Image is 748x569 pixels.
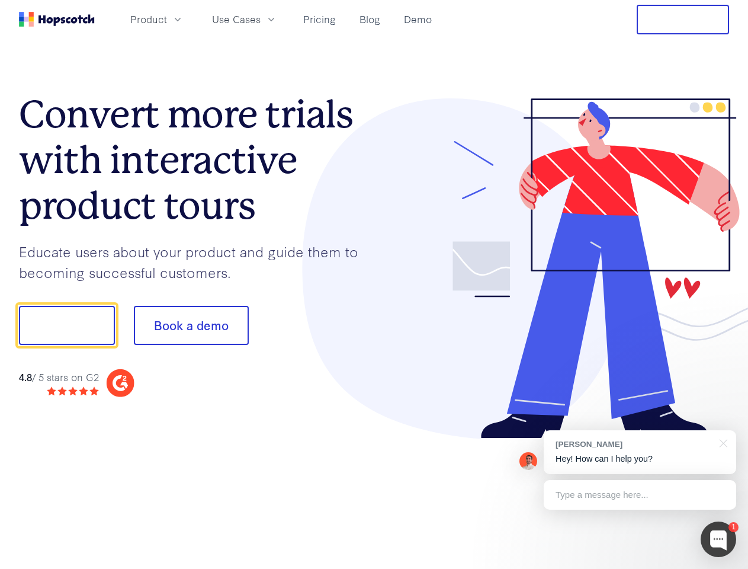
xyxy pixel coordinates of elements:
div: / 5 stars on G2 [19,370,99,385]
p: Educate users about your product and guide them to becoming successful customers. [19,241,374,282]
button: Free Trial [637,5,729,34]
div: Type a message here... [544,480,736,510]
span: Product [130,12,167,27]
a: Pricing [298,9,341,29]
strong: 4.8 [19,370,32,383]
span: Use Cases [212,12,261,27]
div: 1 [728,522,739,532]
div: [PERSON_NAME] [556,439,712,450]
button: Product [123,9,191,29]
button: Use Cases [205,9,284,29]
a: Blog [355,9,385,29]
img: Mark Spera [519,452,537,470]
p: Hey! How can I help you? [556,453,724,465]
h1: Convert more trials with interactive product tours [19,92,374,228]
a: Demo [399,9,436,29]
button: Book a demo [134,306,249,345]
a: Home [19,12,95,27]
button: Show me! [19,306,115,345]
